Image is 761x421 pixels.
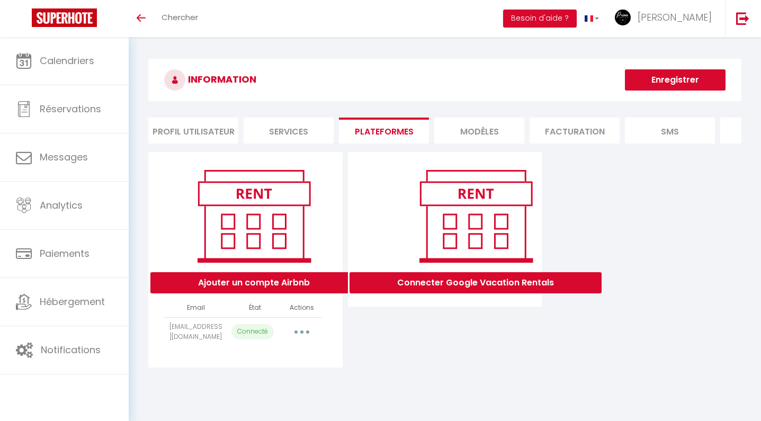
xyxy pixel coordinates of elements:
span: Paiements [40,247,89,260]
h3: INFORMATION [148,59,741,101]
button: Connecter Google Vacation Rentals [350,272,602,293]
span: Analytics [40,199,83,212]
img: logout [736,12,749,25]
li: MODÈLES [434,118,524,144]
span: Chercher [162,12,198,23]
li: Facturation [530,118,620,144]
th: Email [164,299,227,317]
span: [PERSON_NAME] [638,11,712,24]
th: Actions [282,299,321,317]
td: [EMAIL_ADDRESS][DOMAIN_NAME] [164,317,227,346]
button: Besoin d'aide ? [503,10,577,28]
th: État [227,299,282,317]
span: Réservations [40,102,101,115]
img: ... [615,10,631,25]
span: Notifications [41,343,101,356]
img: rent.png [408,165,543,267]
span: Messages [40,150,88,164]
button: Ajouter un compte Airbnb [150,272,357,293]
li: SMS [625,118,715,144]
span: Hébergement [40,295,105,308]
p: Connecté [231,324,274,339]
li: Profil Utilisateur [148,118,238,144]
img: rent.png [186,165,321,267]
span: Calendriers [40,54,94,67]
li: Plateformes [339,118,429,144]
li: Services [244,118,334,144]
img: Super Booking [32,8,97,27]
button: Enregistrer [625,69,726,91]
